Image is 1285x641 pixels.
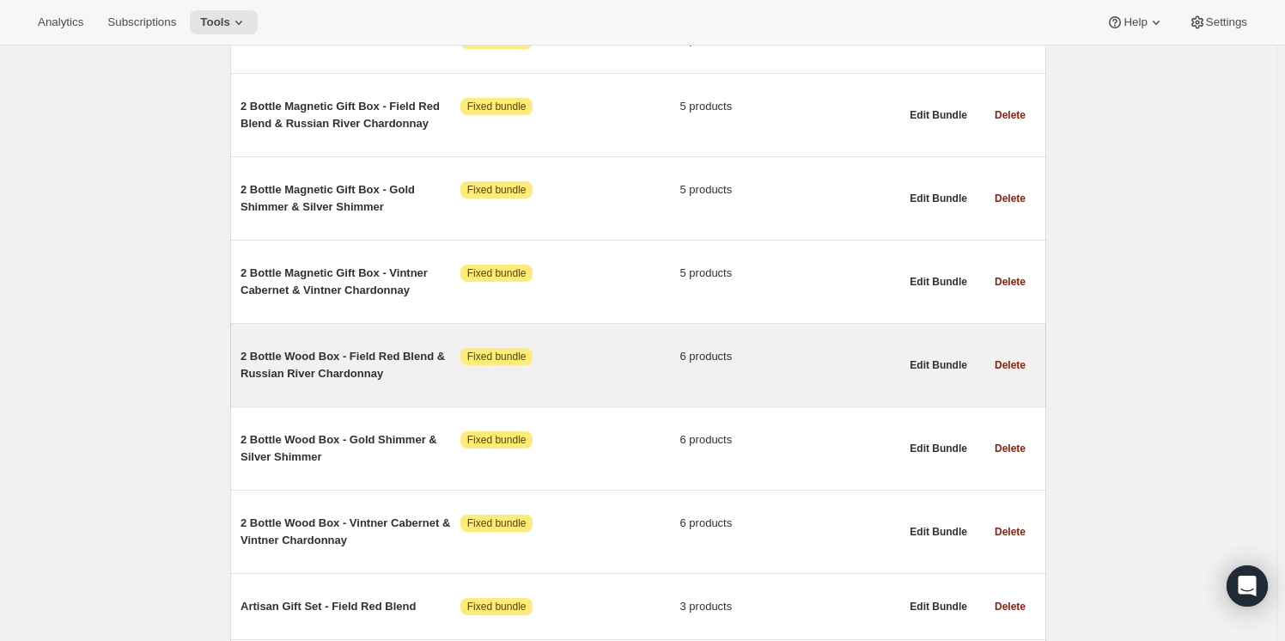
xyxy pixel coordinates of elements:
[984,270,1036,294] button: Delete
[1096,10,1174,34] button: Help
[910,108,967,122] span: Edit Bundle
[995,525,1026,539] span: Delete
[899,595,977,619] button: Edit Bundle
[467,350,527,363] span: Fixed bundle
[680,348,900,365] span: 6 products
[899,103,977,127] button: Edit Bundle
[984,595,1036,619] button: Delete
[467,600,527,614] span: Fixed bundle
[467,266,527,280] span: Fixed bundle
[1206,15,1247,29] span: Settings
[38,15,83,29] span: Analytics
[241,181,460,216] span: 2 Bottle Magnetic Gift Box - Gold Shimmer & Silver Shimmer
[467,183,527,197] span: Fixed bundle
[984,103,1036,127] button: Delete
[995,108,1026,122] span: Delete
[899,436,977,461] button: Edit Bundle
[995,600,1026,614] span: Delete
[910,192,967,205] span: Edit Bundle
[241,98,460,132] span: 2 Bottle Magnetic Gift Box - Field Red Blend & Russian River Chardonnay
[680,181,900,198] span: 5 products
[241,598,460,615] span: Artisan Gift Set - Field Red Blend
[241,348,460,382] span: 2 Bottle Wood Box - Field Red Blend & Russian River Chardonnay
[107,15,176,29] span: Subscriptions
[995,442,1026,455] span: Delete
[995,358,1026,372] span: Delete
[910,275,967,289] span: Edit Bundle
[984,436,1036,461] button: Delete
[680,265,900,282] span: 5 products
[1124,15,1147,29] span: Help
[241,265,460,299] span: 2 Bottle Magnetic Gift Box - Vintner Cabernet & Vintner Chardonnay
[995,192,1026,205] span: Delete
[241,515,460,549] span: 2 Bottle Wood Box - Vintner Cabernet & Vintner Chardonnay
[984,520,1036,544] button: Delete
[1178,10,1258,34] button: Settings
[467,433,527,447] span: Fixed bundle
[1227,565,1268,607] div: Open Intercom Messenger
[27,10,94,34] button: Analytics
[910,358,967,372] span: Edit Bundle
[910,525,967,539] span: Edit Bundle
[241,431,460,466] span: 2 Bottle Wood Box - Gold Shimmer & Silver Shimmer
[910,442,967,455] span: Edit Bundle
[680,515,900,532] span: 6 products
[899,270,977,294] button: Edit Bundle
[984,186,1036,211] button: Delete
[467,100,527,113] span: Fixed bundle
[680,98,900,115] span: 5 products
[910,600,967,614] span: Edit Bundle
[899,353,977,377] button: Edit Bundle
[200,15,230,29] span: Tools
[984,353,1036,377] button: Delete
[899,520,977,544] button: Edit Bundle
[680,431,900,449] span: 6 products
[680,598,900,615] span: 3 products
[995,275,1026,289] span: Delete
[97,10,186,34] button: Subscriptions
[899,186,977,211] button: Edit Bundle
[467,516,527,530] span: Fixed bundle
[190,10,258,34] button: Tools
